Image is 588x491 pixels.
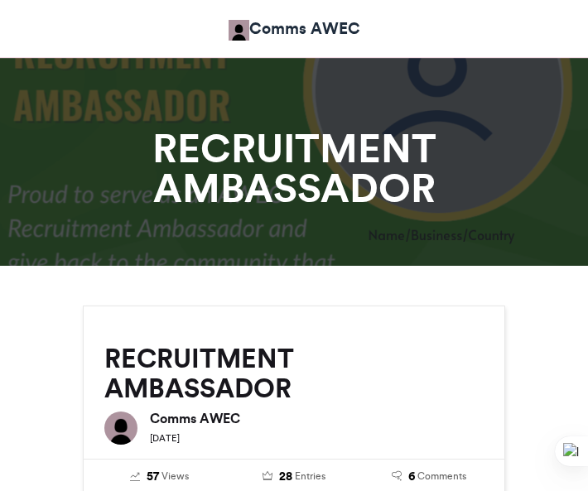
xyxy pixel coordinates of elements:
a: 28 Entries [239,468,349,486]
h6: Comms AWEC [150,412,484,425]
span: Views [161,469,189,484]
span: Comments [417,469,466,484]
a: 6 Comments [374,468,484,486]
a: Comms AWEC [229,17,360,41]
small: [DATE] [150,432,180,444]
img: Comms AWEC [229,20,249,41]
span: 28 [279,468,292,486]
h2: RECRUITMENT AMBASSADOR [104,344,484,403]
span: 6 [408,468,415,486]
img: Comms AWEC [104,412,137,445]
h1: RECRUITMENT AMBASSADOR [83,128,505,208]
a: 57 Views [104,468,214,486]
span: Entries [295,469,325,484]
iframe: chat widget [518,425,571,474]
span: 57 [147,468,159,486]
